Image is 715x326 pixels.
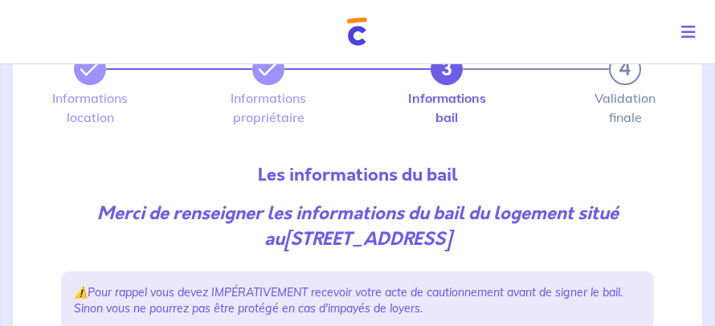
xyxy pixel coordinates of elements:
[347,18,367,46] img: Cautioneo
[74,285,623,316] em: Pour rappel vous devez IMPÉRATIVEMENT recevoir votre acte de cautionnement avant de signer le bai...
[609,92,641,124] label: Validation finale
[252,92,284,124] label: Informations propriétaire
[431,92,463,124] label: Informations bail
[74,92,106,124] label: Informations location
[61,162,654,188] p: Les informations du bail
[431,53,463,85] button: 3
[284,226,451,251] strong: [STREET_ADDRESS]
[668,11,715,53] button: Toggle navigation
[97,201,619,251] em: Merci de renseigner les informations du bail du logement situé au
[74,284,641,316] p: ⚠️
